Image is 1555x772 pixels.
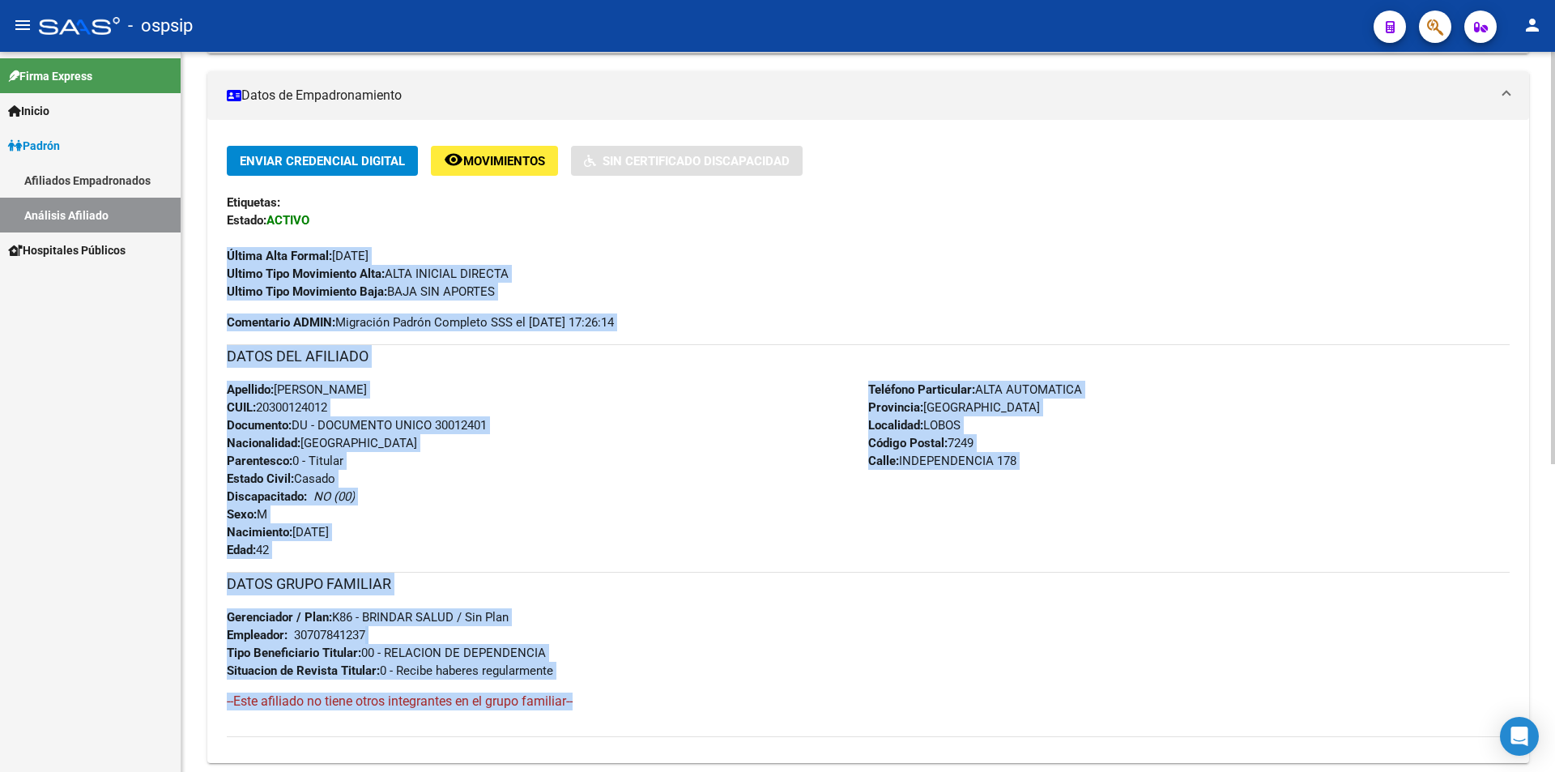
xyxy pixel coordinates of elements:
strong: Parentesco: [227,454,292,468]
button: Movimientos [431,146,558,176]
span: [GEOGRAPHIC_DATA] [227,436,417,450]
span: - ospsip [128,8,193,44]
span: 00 - RELACION DE DEPENDENCIA [227,646,546,660]
strong: Calle: [868,454,899,468]
span: 20300124012 [227,400,327,415]
strong: Última Alta Formal: [227,249,332,263]
span: Inicio [8,102,49,120]
strong: Empleador: [227,628,288,642]
strong: Documento: [227,418,292,433]
mat-icon: menu [13,15,32,35]
span: [DATE] [227,249,369,263]
strong: Situacion de Revista Titular: [227,663,380,678]
strong: Estado: [227,213,266,228]
strong: Sexo: [227,507,257,522]
span: INDEPENDENCIA 178 [868,454,1016,468]
span: 7249 [868,436,973,450]
button: Sin Certificado Discapacidad [571,146,803,176]
span: [DATE] [227,525,329,540]
span: [GEOGRAPHIC_DATA] [868,400,1040,415]
span: BAJA SIN APORTES [227,284,495,299]
strong: Localidad: [868,418,923,433]
i: NO (00) [313,489,355,504]
span: 0 - Titular [227,454,343,468]
strong: Estado Civil: [227,471,294,486]
strong: Etiquetas: [227,195,280,210]
h3: DATOS DEL AFILIADO [227,345,1510,368]
strong: Comentario ADMIN: [227,315,335,330]
strong: ACTIVO [266,213,309,228]
strong: Edad: [227,543,256,557]
strong: Teléfono Particular: [868,382,975,397]
strong: Provincia: [868,400,923,415]
strong: Nacimiento: [227,525,292,540]
span: Migración Padrón Completo SSS el [DATE] 17:26:14 [227,313,614,331]
span: Hospitales Públicos [8,241,126,259]
strong: Tipo Beneficiario Titular: [227,646,361,660]
span: LOBOS [868,418,961,433]
strong: Ultimo Tipo Movimiento Alta: [227,267,385,281]
span: 0 - Recibe haberes regularmente [227,663,553,678]
strong: Código Postal: [868,436,948,450]
strong: Ultimo Tipo Movimiento Baja: [227,284,387,299]
mat-expansion-panel-header: Datos de Empadronamiento [207,71,1529,120]
h4: --Este afiliado no tiene otros integrantes en el grupo familiar-- [227,693,1510,710]
span: [PERSON_NAME] [227,382,367,397]
span: Enviar Credencial Digital [240,154,405,168]
h3: DATOS GRUPO FAMILIAR [227,573,1510,595]
span: 42 [227,543,269,557]
div: Open Intercom Messenger [1500,717,1539,756]
span: Padrón [8,137,60,155]
span: DU - DOCUMENTO UNICO 30012401 [227,418,487,433]
span: K86 - BRINDAR SALUD / Sin Plan [227,610,509,625]
mat-icon: remove_red_eye [444,150,463,169]
strong: Discapacitado: [227,489,307,504]
span: Movimientos [463,154,545,168]
span: Sin Certificado Discapacidad [603,154,790,168]
div: 30707841237 [294,626,365,644]
strong: Gerenciador / Plan: [227,610,332,625]
strong: Apellido: [227,382,274,397]
mat-panel-title: Datos de Empadronamiento [227,87,1490,104]
span: Casado [227,471,335,486]
button: Enviar Credencial Digital [227,146,418,176]
span: M [227,507,267,522]
mat-icon: person [1523,15,1542,35]
strong: Nacionalidad: [227,436,300,450]
span: ALTA INICIAL DIRECTA [227,267,509,281]
div: Datos de Empadronamiento [207,120,1529,763]
span: ALTA AUTOMATICA [868,382,1082,397]
strong: CUIL: [227,400,256,415]
span: Firma Express [8,67,92,85]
